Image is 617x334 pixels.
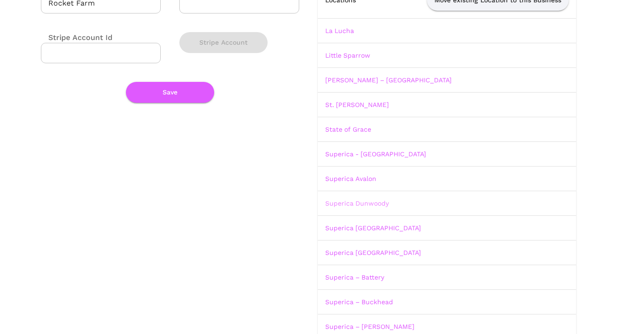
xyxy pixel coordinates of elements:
a: Superica Avalon [325,175,376,182]
button: Save [126,82,214,103]
a: Superica – Buckhead [325,298,393,306]
a: Superica – Battery [325,274,384,281]
a: La Lucha [325,27,354,34]
a: Superica – [PERSON_NAME] [325,323,414,330]
a: Superica [GEOGRAPHIC_DATA] [325,249,421,256]
a: Stripe Account [179,39,268,45]
a: Superica [GEOGRAPHIC_DATA] [325,224,421,232]
label: Stripe Account Id [41,32,112,43]
a: State of Grace [325,126,371,133]
a: [PERSON_NAME] – [GEOGRAPHIC_DATA] [325,76,452,84]
a: Superica - [GEOGRAPHIC_DATA] [325,150,426,158]
a: Superica Dunwoody [325,200,389,207]
a: Little Sparrow [325,52,370,59]
a: St. [PERSON_NAME] [325,101,389,108]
